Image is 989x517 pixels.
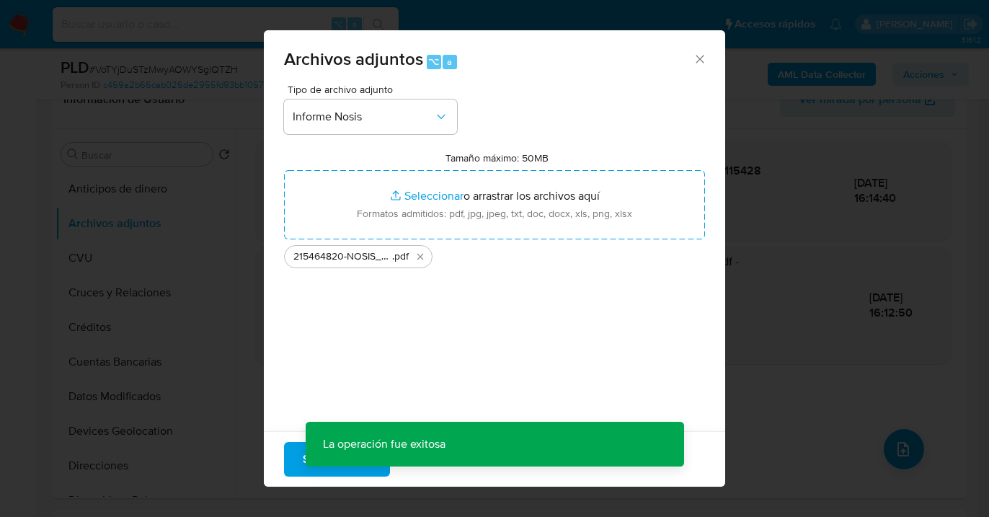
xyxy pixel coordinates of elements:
button: Eliminar 215464820-NOSIS_Manager_InformeIndividual_20951802264_620658_20251003115428.pdf [412,248,429,265]
span: Tipo de archivo adjunto [288,84,461,94]
span: Archivos adjuntos [284,46,423,71]
span: a [447,55,452,69]
span: .pdf [392,249,409,264]
span: Cancelar [414,443,461,475]
span: ⌥ [428,55,439,69]
span: 215464820-NOSIS_Manager_InformeIndividual_20951802264_620658_20251003115428 [293,249,392,264]
ul: Archivos seleccionados [284,239,705,268]
button: Subir archivo [284,442,390,477]
span: Informe Nosis [293,110,434,124]
p: La operación fue exitosa [306,422,463,467]
button: Informe Nosis [284,100,457,134]
span: Subir archivo [303,443,371,475]
label: Tamaño máximo: 50MB [445,151,549,164]
button: Cerrar [693,52,706,65]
